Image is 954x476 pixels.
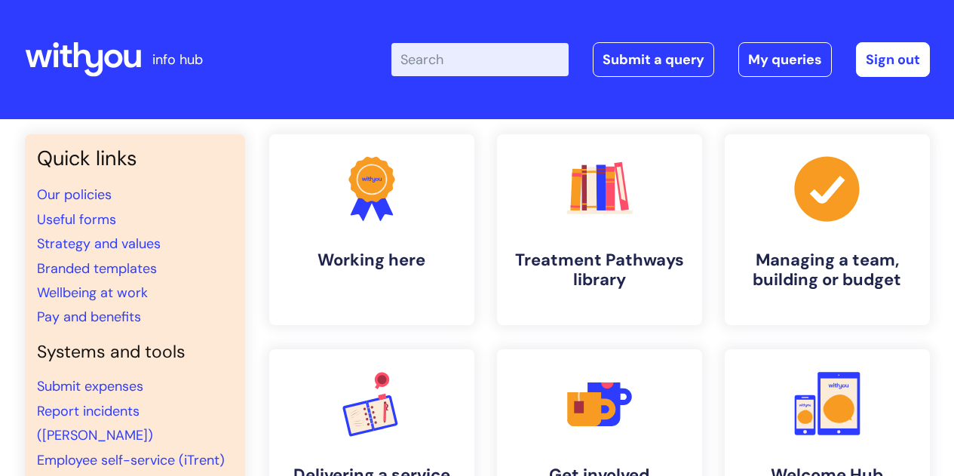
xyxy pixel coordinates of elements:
h4: Managing a team, building or budget [737,250,918,290]
h4: Systems and tools [37,342,233,363]
h3: Quick links [37,146,233,170]
div: | - [391,42,930,77]
a: Wellbeing at work [37,284,148,302]
a: Submit expenses [37,377,143,395]
a: Employee self-service (iTrent) [37,451,225,469]
a: Treatment Pathways library [497,134,702,325]
a: Sign out [856,42,930,77]
h4: Treatment Pathways library [509,250,690,290]
a: Strategy and values [37,235,161,253]
a: Branded templates [37,259,157,278]
a: Useful forms [37,210,116,229]
a: Pay and benefits [37,308,141,326]
h4: Working here [281,250,462,270]
input: Search [391,43,569,76]
a: Our policies [37,186,112,204]
p: info hub [152,48,203,72]
a: My queries [738,42,832,77]
a: Report incidents ([PERSON_NAME]) [37,402,153,444]
a: Working here [269,134,474,325]
a: Managing a team, building or budget [725,134,930,325]
a: Submit a query [593,42,714,77]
